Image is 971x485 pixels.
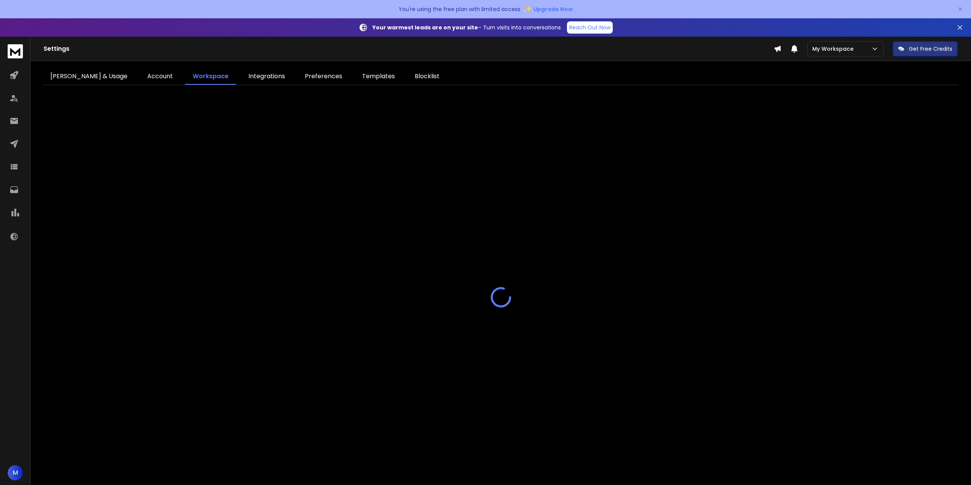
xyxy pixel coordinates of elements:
[297,69,350,85] a: Preferences
[533,5,573,13] span: Upgrade Now
[241,69,293,85] a: Integrations
[372,24,478,31] strong: Your warmest leads are on your site
[523,2,573,17] button: ✨Upgrade Now
[140,69,180,85] a: Account
[354,69,403,85] a: Templates
[407,69,447,85] a: Blocklist
[812,45,857,53] p: My Workspace
[43,69,135,85] a: [PERSON_NAME] & Usage
[909,45,952,53] p: Get Free Credits
[523,4,532,15] span: ✨
[43,44,774,53] h1: Settings
[893,41,958,56] button: Get Free Credits
[185,69,236,85] a: Workspace
[399,5,520,13] p: You're using the free plan with limited access
[372,24,561,31] p: – Turn visits into conversations
[8,465,23,480] button: M
[8,44,23,58] img: logo
[567,21,613,34] a: Reach Out Now
[569,24,610,31] p: Reach Out Now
